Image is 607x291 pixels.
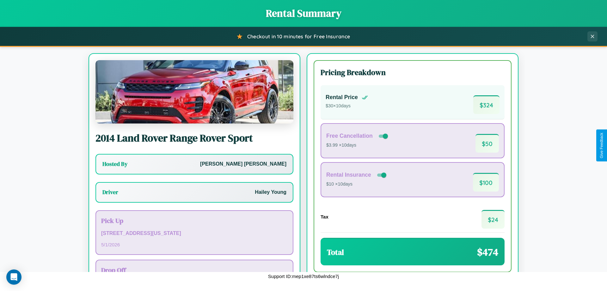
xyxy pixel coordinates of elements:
[102,188,118,196] h3: Driver
[475,134,499,153] span: $ 50
[473,173,499,192] span: $ 100
[101,216,288,225] h3: Pick Up
[6,6,601,20] h1: Rental Summary
[268,272,339,281] p: Support ID: mep1xe87ts6wlndce7j
[599,133,604,158] div: Give Feedback
[326,180,388,188] p: $10 × 10 days
[247,33,350,40] span: Checkout in 10 minutes for Free Insurance
[477,245,498,259] span: $ 474
[321,214,328,219] h4: Tax
[101,240,288,249] p: 5 / 1 / 2026
[101,265,288,275] h3: Drop Off
[326,94,358,101] h4: Rental Price
[255,188,286,197] p: Hailey Young
[102,160,127,168] h3: Hosted By
[326,172,371,178] h4: Rental Insurance
[326,102,368,110] p: $ 30 × 10 days
[326,133,373,139] h4: Free Cancellation
[6,269,21,285] div: Open Intercom Messenger
[95,131,293,145] h2: 2014 Land Rover Range Rover Sport
[481,210,505,229] span: $ 24
[321,67,505,78] h3: Pricing Breakdown
[101,229,288,238] p: [STREET_ADDRESS][US_STATE]
[326,141,389,149] p: $3.99 × 10 days
[200,160,286,169] p: [PERSON_NAME] [PERSON_NAME]
[473,95,500,114] span: $ 324
[327,247,344,257] h3: Total
[95,60,293,123] img: Land Rover Range Rover Sport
